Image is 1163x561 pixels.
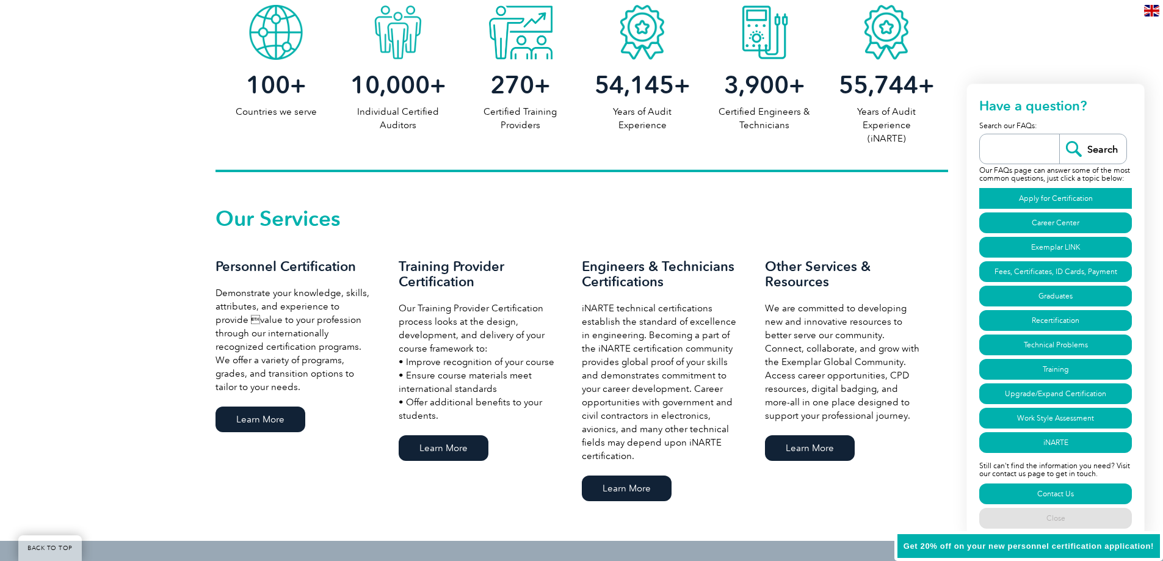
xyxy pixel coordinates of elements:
[459,75,581,95] h2: +
[979,310,1132,331] a: Recertification
[979,508,1132,529] a: Close
[582,302,741,463] p: iNARTE technical certifications establish the standard of excellence in engineering. Becoming a p...
[979,261,1132,282] a: Fees, Certificates, ID Cards, Payment
[825,75,947,95] h2: +
[459,105,581,132] p: Certified Training Providers
[581,105,703,132] p: Years of Audit Experience
[350,70,430,100] span: 10,000
[216,259,374,274] h3: Personnel Certification
[979,96,1132,120] h2: Have a question?
[979,212,1132,233] a: Career Center
[979,455,1132,482] p: Still can't find the information you need? Visit our contact us page to get in touch.
[979,383,1132,404] a: Upgrade/Expand Certification
[904,541,1154,551] span: Get 20% off on your new personnel certification application!
[216,75,338,95] h2: +
[979,483,1132,504] a: Contact Us
[979,164,1132,186] p: Our FAQs page can answer some of the most common questions, just click a topic below:
[765,259,924,289] h3: Other Services & Resources
[216,407,305,432] a: Learn More
[399,435,488,461] a: Learn More
[979,237,1132,258] a: Exemplar LINK
[703,75,825,95] h2: +
[979,335,1132,355] a: Technical Problems
[825,105,947,145] p: Years of Audit Experience (iNARTE)
[595,70,674,100] span: 54,145
[979,408,1132,429] a: Work Style Assessment
[979,120,1132,134] p: Search our FAQs:
[399,259,557,289] h3: Training Provider Certification
[1059,134,1126,164] input: Search
[216,105,338,118] p: Countries we serve
[337,75,459,95] h2: +
[216,286,374,394] p: Demonstrate your knowledge, skills, attributes, and experience to provide value to your professi...
[703,105,825,132] p: Certified Engineers & Technicians
[216,209,948,228] h2: Our Services
[765,302,924,422] p: We are committed to developing new and innovative resources to better serve our community. Connec...
[337,105,459,132] p: Individual Certified Auditors
[979,359,1132,380] a: Training
[582,259,741,289] h3: Engineers & Technicians Certifications
[582,476,672,501] a: Learn More
[724,70,789,100] span: 3,900
[979,432,1132,453] a: iNARTE
[246,70,290,100] span: 100
[18,535,82,561] a: BACK TO TOP
[581,75,703,95] h2: +
[979,286,1132,306] a: Graduates
[490,70,534,100] span: 270
[979,188,1132,209] a: Apply for Certification
[399,302,557,422] p: Our Training Provider Certification process looks at the design, development, and delivery of you...
[1144,5,1159,16] img: en
[839,70,918,100] span: 55,744
[765,435,855,461] a: Learn More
